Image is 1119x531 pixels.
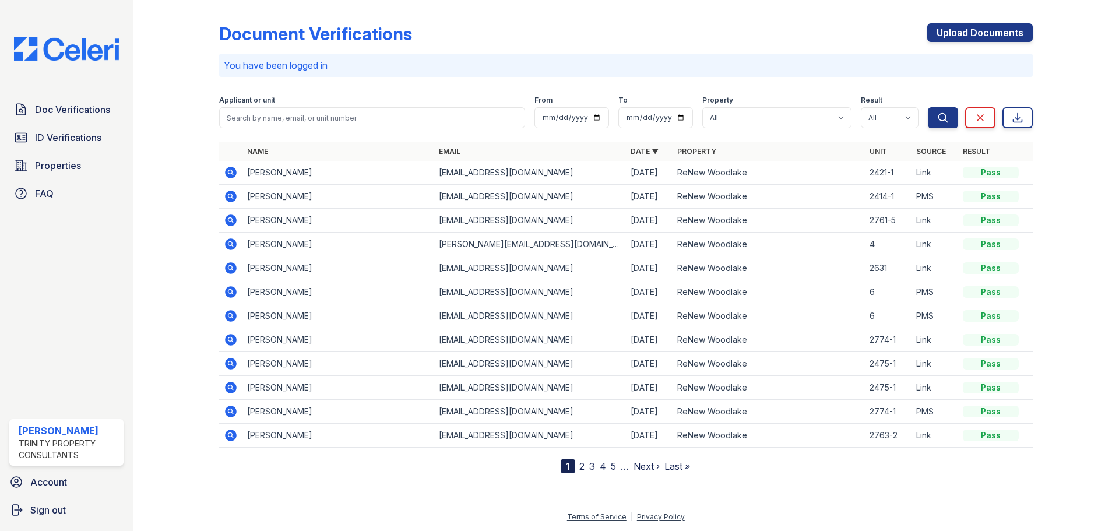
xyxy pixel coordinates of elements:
[702,96,733,105] label: Property
[242,233,434,256] td: [PERSON_NAME]
[963,430,1019,441] div: Pass
[434,352,626,376] td: [EMAIL_ADDRESS][DOMAIN_NAME]
[916,147,946,156] a: Source
[242,304,434,328] td: [PERSON_NAME]
[963,191,1019,202] div: Pass
[631,512,633,521] div: |
[434,280,626,304] td: [EMAIL_ADDRESS][DOMAIN_NAME]
[242,400,434,424] td: [PERSON_NAME]
[5,470,128,494] a: Account
[963,238,1019,250] div: Pass
[963,262,1019,274] div: Pass
[242,280,434,304] td: [PERSON_NAME]
[677,147,716,156] a: Property
[611,460,616,472] a: 5
[963,334,1019,346] div: Pass
[865,280,912,304] td: 6
[912,400,958,424] td: PMS
[9,154,124,177] a: Properties
[626,161,673,185] td: [DATE]
[618,96,628,105] label: To
[626,233,673,256] td: [DATE]
[19,424,119,438] div: [PERSON_NAME]
[35,131,101,145] span: ID Verifications
[626,256,673,280] td: [DATE]
[673,304,864,328] td: ReNew Woodlake
[963,358,1019,370] div: Pass
[912,185,958,209] td: PMS
[224,58,1028,72] p: You have been logged in
[626,328,673,352] td: [DATE]
[912,352,958,376] td: Link
[35,103,110,117] span: Doc Verifications
[9,98,124,121] a: Doc Verifications
[865,328,912,352] td: 2774-1
[865,376,912,400] td: 2475-1
[865,304,912,328] td: 6
[673,328,864,352] td: ReNew Woodlake
[434,376,626,400] td: [EMAIL_ADDRESS][DOMAIN_NAME]
[865,424,912,448] td: 2763-2
[534,96,553,105] label: From
[242,424,434,448] td: [PERSON_NAME]
[870,147,887,156] a: Unit
[912,209,958,233] td: Link
[865,161,912,185] td: 2421-1
[631,147,659,156] a: Date ▼
[621,459,629,473] span: …
[673,161,864,185] td: ReNew Woodlake
[242,328,434,352] td: [PERSON_NAME]
[626,352,673,376] td: [DATE]
[865,185,912,209] td: 2414-1
[673,424,864,448] td: ReNew Woodlake
[219,96,275,105] label: Applicant or unit
[637,512,685,521] a: Privacy Policy
[434,328,626,352] td: [EMAIL_ADDRESS][DOMAIN_NAME]
[865,209,912,233] td: 2761-5
[673,352,864,376] td: ReNew Woodlake
[439,147,460,156] a: Email
[35,187,54,201] span: FAQ
[912,328,958,352] td: Link
[664,460,690,472] a: Last »
[963,382,1019,393] div: Pass
[912,304,958,328] td: PMS
[567,512,627,521] a: Terms of Service
[963,167,1019,178] div: Pass
[963,286,1019,298] div: Pass
[963,406,1019,417] div: Pass
[579,460,585,472] a: 2
[963,147,990,156] a: Result
[589,460,595,472] a: 3
[600,460,606,472] a: 4
[673,376,864,400] td: ReNew Woodlake
[30,475,67,489] span: Account
[242,256,434,280] td: [PERSON_NAME]
[634,460,660,472] a: Next ›
[434,209,626,233] td: [EMAIL_ADDRESS][DOMAIN_NAME]
[242,376,434,400] td: [PERSON_NAME]
[9,126,124,149] a: ID Verifications
[861,96,882,105] label: Result
[912,161,958,185] td: Link
[673,256,864,280] td: ReNew Woodlake
[673,209,864,233] td: ReNew Woodlake
[865,256,912,280] td: 2631
[865,352,912,376] td: 2475-1
[561,459,575,473] div: 1
[912,280,958,304] td: PMS
[242,352,434,376] td: [PERSON_NAME]
[673,400,864,424] td: ReNew Woodlake
[626,376,673,400] td: [DATE]
[5,498,128,522] a: Sign out
[626,209,673,233] td: [DATE]
[434,161,626,185] td: [EMAIL_ADDRESS][DOMAIN_NAME]
[927,23,1033,42] a: Upload Documents
[626,400,673,424] td: [DATE]
[219,23,412,44] div: Document Verifications
[434,304,626,328] td: [EMAIL_ADDRESS][DOMAIN_NAME]
[865,400,912,424] td: 2774-1
[626,185,673,209] td: [DATE]
[1070,484,1107,519] iframe: chat widget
